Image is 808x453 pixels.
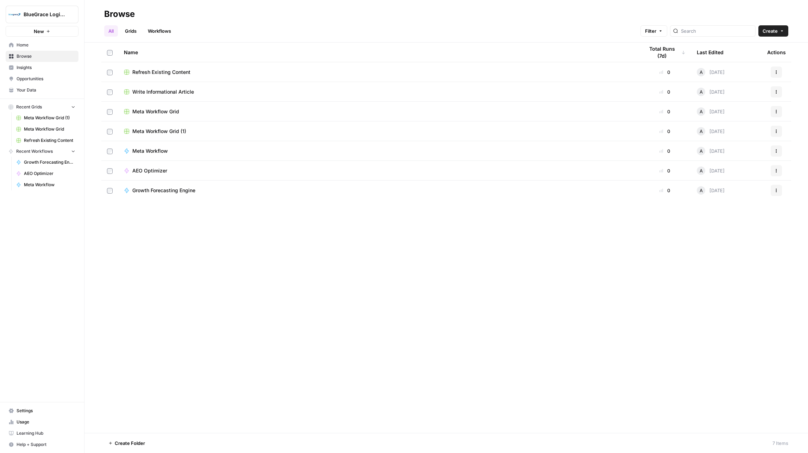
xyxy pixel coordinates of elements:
button: New [6,26,78,37]
a: Usage [6,416,78,428]
button: Recent Grids [6,102,78,112]
span: New [34,28,44,35]
button: Recent Workflows [6,146,78,157]
span: Write Informational Article [132,88,194,95]
span: Meta Workflow [24,182,75,188]
div: Name [124,43,633,62]
span: Meta Workflow Grid (1) [24,115,75,121]
span: Browse [17,53,75,59]
div: 0 [644,128,686,135]
a: Growth Forecasting Engine [13,157,78,168]
div: [DATE] [697,107,725,116]
div: [DATE] [697,127,725,136]
span: BlueGrace Logistics [24,11,66,18]
a: Browse [6,51,78,62]
span: Create [763,27,778,34]
span: AEO Optimizer [24,170,75,177]
a: Workflows [144,25,175,37]
span: AEO Optimizer [132,167,167,174]
span: A [700,187,703,194]
a: Your Data [6,84,78,96]
div: 7 Items [772,440,788,447]
span: Help + Support [17,441,75,448]
span: Insights [17,64,75,71]
a: Growth Forecasting Engine [124,187,633,194]
span: Refresh Existing Content [132,69,190,76]
span: Learning Hub [17,430,75,436]
div: 0 [644,108,686,115]
span: Filter [645,27,656,34]
img: BlueGrace Logistics Logo [8,8,21,21]
a: Insights [6,62,78,73]
span: Create Folder [115,440,145,447]
span: Meta Workflow Grid [24,126,75,132]
div: Last Edited [697,43,724,62]
span: Home [17,42,75,48]
div: Total Runs (7d) [644,43,686,62]
a: Home [6,39,78,51]
span: A [700,88,703,95]
a: Meta Workflow Grid [124,108,633,115]
div: 0 [644,88,686,95]
button: Workspace: BlueGrace Logistics [6,6,78,23]
div: [DATE] [697,68,725,76]
span: A [700,147,703,155]
a: Meta Workflow Grid (1) [124,128,633,135]
span: Recent Workflows [16,148,53,155]
div: 0 [644,187,686,194]
div: [DATE] [697,186,725,195]
a: Meta Workflow Grid (1) [13,112,78,124]
span: A [700,108,703,115]
input: Search [681,27,752,34]
span: Usage [17,419,75,425]
a: Refresh Existing Content [13,135,78,146]
a: Refresh Existing Content [124,69,633,76]
span: A [700,167,703,174]
button: Help + Support [6,439,78,450]
button: Create [758,25,788,37]
span: Opportunities [17,76,75,82]
a: Opportunities [6,73,78,84]
div: 0 [644,69,686,76]
a: AEO Optimizer [13,168,78,179]
span: Settings [17,408,75,414]
span: A [700,128,703,135]
span: Meta Workflow [132,147,168,155]
span: Your Data [17,87,75,93]
a: Meta Workflow [13,179,78,190]
span: Meta Workflow Grid [132,108,179,115]
button: Create Folder [104,438,149,449]
div: 0 [644,147,686,155]
div: 0 [644,167,686,174]
span: Refresh Existing Content [24,137,75,144]
a: All [104,25,118,37]
a: Settings [6,405,78,416]
div: [DATE] [697,147,725,155]
span: Recent Grids [16,104,42,110]
div: [DATE] [697,166,725,175]
span: Meta Workflow Grid (1) [132,128,186,135]
div: Browse [104,8,135,20]
div: [DATE] [697,88,725,96]
a: AEO Optimizer [124,167,633,174]
button: Filter [640,25,667,37]
a: Write Informational Article [124,88,633,95]
span: A [700,69,703,76]
span: Growth Forecasting Engine [132,187,195,194]
a: Grids [121,25,141,37]
a: Meta Workflow [124,147,633,155]
a: Meta Workflow Grid [13,124,78,135]
span: Growth Forecasting Engine [24,159,75,165]
a: Learning Hub [6,428,78,439]
div: Actions [767,43,786,62]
